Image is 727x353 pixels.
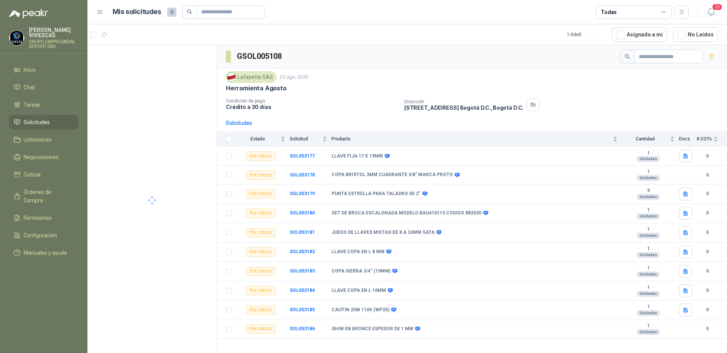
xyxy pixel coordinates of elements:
[9,167,78,182] a: Cotizar
[237,136,279,142] span: Estado
[332,172,453,178] b: COPA BRISTOL 3MM CUADRANTE 3/8" MARCA PROTO
[226,71,276,83] div: Lafayette SAS
[290,153,315,159] a: SOL053177
[332,132,622,147] th: Producto
[332,288,386,294] b: LLAVE COPA EN L 10MM
[24,66,36,74] span: Inicio
[712,3,722,11] span: 20
[226,98,398,104] p: Condición de pago
[697,136,712,142] span: # COTs
[332,136,611,142] span: Producto
[697,248,718,255] b: 0
[332,326,413,332] b: SHIM EN BRONCE ESPESOR DE 1 MM
[697,210,718,217] b: 0
[290,268,315,274] a: SOL053183
[290,191,315,196] b: SOL053179
[622,169,675,175] b: 1
[187,9,192,14] span: search
[246,306,276,315] div: Por cotizar
[679,132,697,147] th: Docs
[332,249,384,255] b: LLAVE COPA EN L 8 MM
[279,74,308,81] p: 23 ago, 2025
[697,153,718,160] b: 0
[673,27,718,42] button: No Leídos
[697,287,718,294] b: 0
[246,189,276,199] div: Por cotizar
[9,185,78,208] a: Órdenes de Compra
[622,136,668,142] span: Cantidad
[404,99,524,104] p: Dirección
[332,307,389,313] b: CAUTIN 25W 110V (WP25)
[332,153,383,159] b: LLAVE FIJA 17 X 19MM
[290,210,315,216] a: SOL053180
[290,136,321,142] span: Solicitud
[637,291,660,297] div: Unidades
[290,172,315,178] a: SOL053178
[246,325,276,334] div: Por cotizar
[637,329,660,335] div: Unidades
[332,230,435,236] b: JUEGO DE LLAVES MIXTAS DE 8 A 24MM SATA
[625,54,630,59] span: search
[622,227,675,233] b: 1
[637,156,660,162] div: Unidades
[226,119,252,127] div: Solicitudes
[246,209,276,218] div: Por cotizar
[332,210,481,216] b: SET DE BROCA ESCALONADA MODELO BAU410119 CODIGO 882030
[246,247,276,257] div: Por cotizar
[24,170,41,179] span: Cotizar
[567,28,606,41] div: 1 - 0 de 0
[29,27,78,38] p: [PERSON_NAME] VIVIESCAS
[9,246,78,260] a: Manuales y ayuda
[622,188,675,194] b: 9
[9,115,78,129] a: Solicitudes
[622,323,675,329] b: 1
[290,230,315,235] a: SOL053181
[24,188,71,205] span: Órdenes de Compra
[637,175,660,181] div: Unidades
[290,288,315,293] a: SOL053184
[697,132,727,147] th: # COTs
[612,27,667,42] button: Asignado a mi
[24,153,59,161] span: Negociaciones
[697,229,718,236] b: 0
[290,132,332,147] th: Solicitud
[9,98,78,112] a: Tareas
[246,151,276,161] div: Por cotizar
[9,211,78,225] a: Remisiones
[9,63,78,77] a: Inicio
[226,104,398,110] p: Crédito a 30 días
[10,31,24,45] img: Company Logo
[697,325,718,333] b: 0
[113,6,161,17] h1: Mis solicitudes
[622,304,675,310] b: 1
[24,249,67,257] span: Manuales y ayuda
[24,214,52,222] span: Remisiones
[290,326,315,331] a: SOL053186
[29,39,78,49] p: GRUPO EMPRESARIAL SERVER SAS
[697,306,718,314] b: 0
[9,9,48,18] img: Logo peakr
[24,83,35,91] span: Chat
[622,246,675,252] b: 1
[601,8,617,16] div: Todas
[637,252,660,258] div: Unidades
[404,104,524,111] p: [STREET_ADDRESS] Bogotá D.C. , Bogotá D.C.
[290,307,315,312] a: SOL053185
[24,101,40,109] span: Tareas
[246,267,276,276] div: Por cotizar
[24,136,52,144] span: Licitaciones
[637,271,660,277] div: Unidades
[237,50,283,62] h3: GSOL005108
[237,132,290,147] th: Estado
[9,80,78,95] a: Chat
[290,249,315,254] a: SOL053182
[9,228,78,243] a: Configuración
[24,231,57,240] span: Configuración
[9,150,78,164] a: Negociaciones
